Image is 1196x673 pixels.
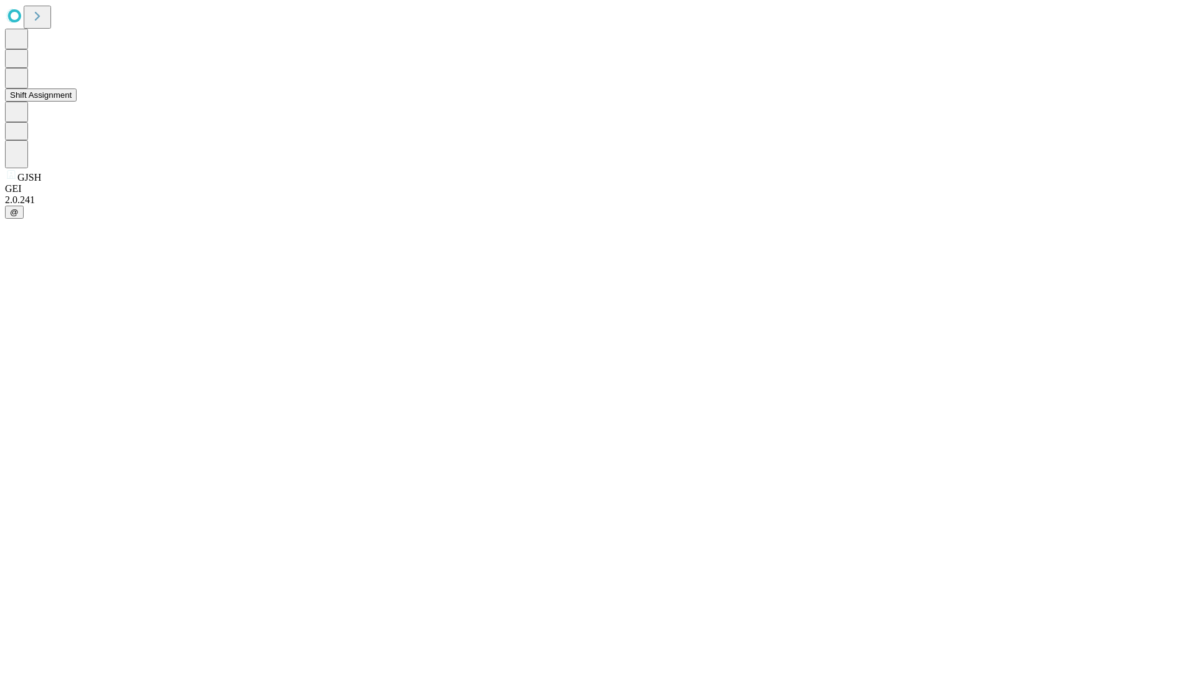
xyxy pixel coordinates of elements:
div: 2.0.241 [5,194,1191,206]
button: Shift Assignment [5,88,77,102]
button: @ [5,206,24,219]
span: GJSH [17,172,41,183]
div: GEI [5,183,1191,194]
span: @ [10,208,19,217]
